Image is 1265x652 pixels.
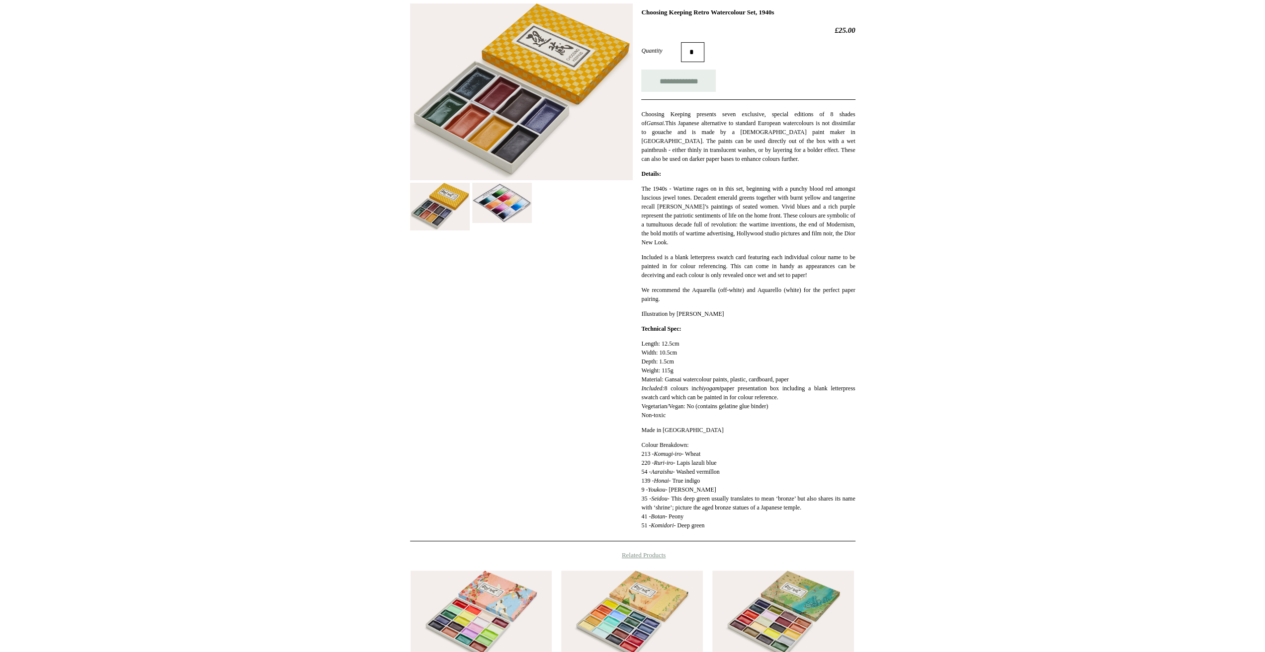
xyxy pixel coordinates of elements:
img: Choosing Keeping Retro Watercolour Set, 1940s [410,3,633,181]
p: The 1940s - Wartime rages on in this set, beginning with a punchy blood red amongst luscious jewe... [641,184,855,247]
em: Honai [654,477,669,484]
em: Ruri-iro [654,459,673,466]
label: Quantity [641,46,681,55]
em: Gansai. [646,120,665,127]
em: chiyogami [696,385,721,392]
img: Choosing Keeping Retro Watercolour Set, 1940s [410,183,470,230]
h2: £25.00 [641,26,855,35]
strong: Technical Spec: [641,325,681,332]
p: We recommend the Aquarella (off-white) and Aquarello (white) for the perfect paper pairing. [641,286,855,303]
p: Colour Breakdown: 213 - - Wheat 220 - - Lapis lazuli blue 54 - - Washed vermillon 139 - - True in... [641,440,855,530]
p: Length: 12.5cm Width: 10.5cm Depth: 1.5cm Weight: 115g Material: Gansai watercolour paints, plast... [641,339,855,420]
em: Komugi-iro [654,450,681,457]
em: Komidori [651,522,674,529]
em: Included: [641,385,664,392]
p: Choosing Keeping presents seven exclusive, special editions of 8 shades of This Japanese alternat... [641,110,855,163]
em: Aaraishu [651,468,673,475]
h1: Choosing Keeping Retro Watercolour Set, 1940s [641,8,855,16]
h4: Related Products [384,551,881,559]
em: Botan [651,513,665,520]
em: Seidou [651,495,668,502]
p: Included is a blank letterpress swatch card featuring each individual colour name to be painted i... [641,253,855,280]
p: Made in [GEOGRAPHIC_DATA] [641,426,855,435]
img: Choosing Keeping Retro Watercolour Set, 1940s [472,183,532,223]
em: Youkou [648,486,665,493]
p: Illustration by [PERSON_NAME] [641,309,855,318]
strong: Details: [641,170,661,177]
